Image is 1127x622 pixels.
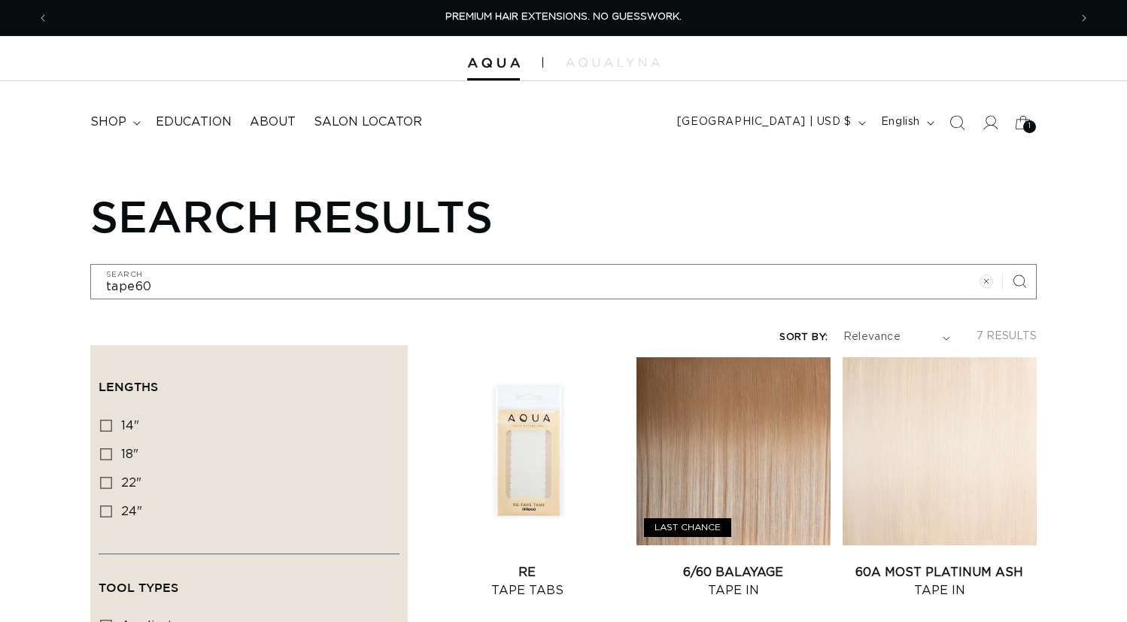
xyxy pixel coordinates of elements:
button: Clear search term [970,265,1003,298]
summary: shop [81,105,147,139]
span: About [250,114,296,130]
summary: Tool Types (0 selected) [99,554,399,608]
button: Next announcement [1068,4,1101,32]
span: 22" [121,477,141,489]
img: Aqua Hair Extensions [467,58,520,68]
summary: Lengths (0 selected) [99,353,399,408]
span: PREMIUM HAIR EXTENSIONS. NO GUESSWORK. [445,12,682,22]
img: aqualyna.com [566,58,660,67]
span: 14" [121,420,139,432]
h1: Search results [90,190,1037,241]
span: 1 [1028,120,1031,133]
span: Education [156,114,232,130]
a: Re Tape Tabs [430,563,624,599]
span: English [881,114,920,130]
button: English [872,108,940,137]
input: Search [91,265,1036,299]
span: shop [90,114,126,130]
summary: Search [940,106,974,139]
span: 24" [121,505,142,517]
span: [GEOGRAPHIC_DATA] | USD $ [677,114,852,130]
a: Salon Locator [305,105,431,139]
button: Previous announcement [26,4,59,32]
span: Salon Locator [314,114,422,130]
button: Search [1003,265,1036,298]
span: 18" [121,448,138,460]
span: Tool Types [99,581,178,594]
button: [GEOGRAPHIC_DATA] | USD $ [668,108,872,137]
label: Sort by: [779,332,828,342]
a: 60A Most Platinum Ash Tape In [843,563,1037,599]
a: 6/60 Balayage Tape In [636,563,831,599]
span: Lengths [99,380,158,393]
span: 7 results [977,331,1037,341]
a: Education [147,105,241,139]
a: About [241,105,305,139]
